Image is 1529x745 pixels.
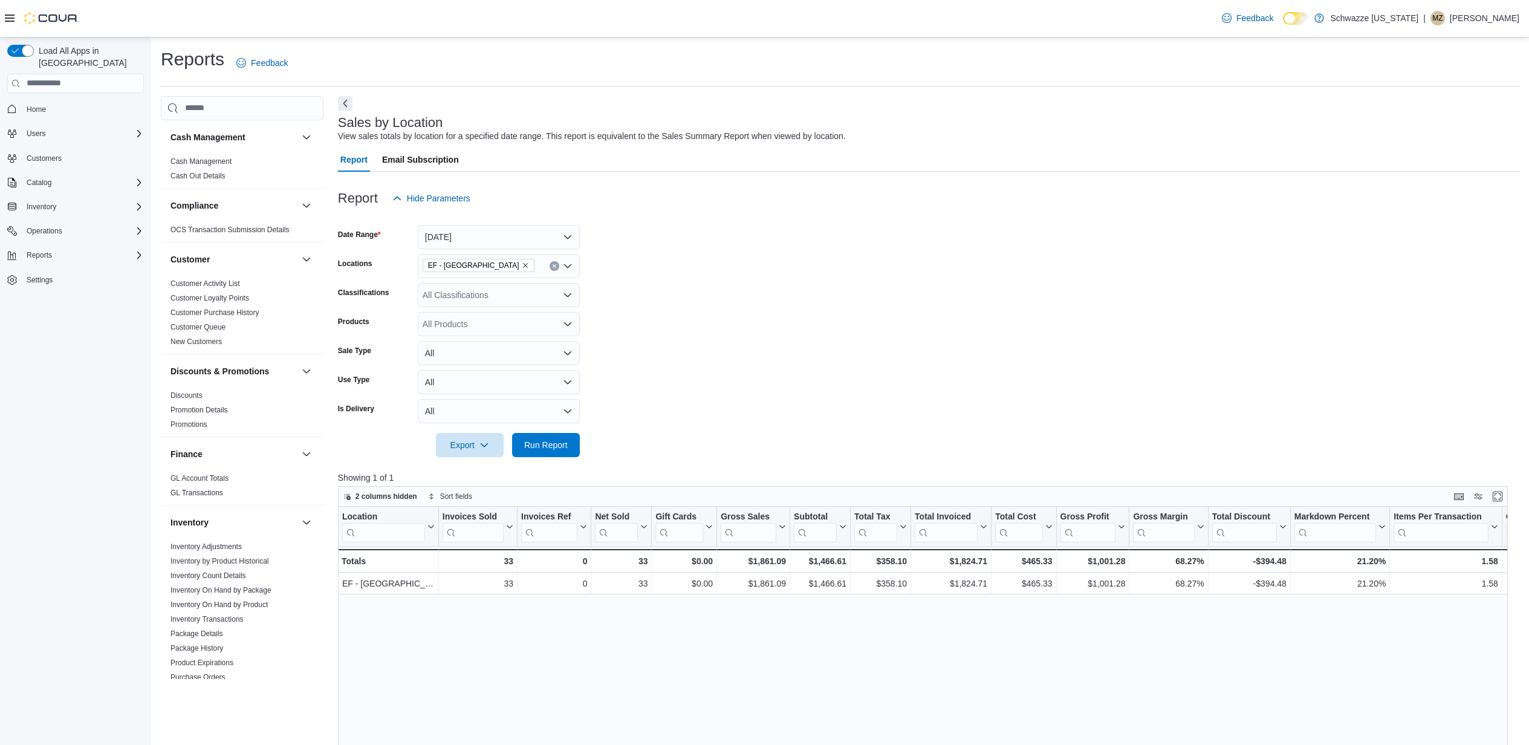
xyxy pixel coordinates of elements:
[170,586,271,594] a: Inventory On Hand by Package
[170,294,249,302] a: Customer Loyalty Points
[24,12,79,24] img: Cova
[339,489,422,504] button: 2 columns hidden
[170,171,226,181] span: Cash Out Details
[915,554,987,568] div: $1,824.71
[595,511,638,542] div: Net Sold
[423,259,534,272] span: EF - South Boulder
[299,364,314,379] button: Discounts & Promotions
[1060,554,1125,568] div: $1,001.28
[418,399,580,423] button: All
[22,200,144,214] span: Inventory
[170,253,297,265] button: Customer
[27,129,45,138] span: Users
[161,276,323,354] div: Customer
[170,571,246,581] span: Inventory Count Details
[563,290,573,300] button: Open list of options
[170,420,207,429] span: Promotions
[170,659,233,667] a: Product Expirations
[443,511,513,542] button: Invoices Sold
[995,511,1042,542] div: Total Cost
[418,225,580,249] button: [DATE]
[27,275,53,285] span: Settings
[22,151,144,166] span: Customers
[22,102,51,117] a: Home
[299,515,314,530] button: Inventory
[721,554,786,568] div: $1,861.09
[22,126,50,141] button: Users
[440,492,472,501] span: Sort fields
[170,157,232,166] span: Cash Management
[1294,576,1386,591] div: 21.20%
[1060,576,1125,591] div: $1,001.28
[170,614,244,624] span: Inventory Transactions
[1432,11,1443,25] span: MZ
[563,261,573,271] button: Open list of options
[22,248,144,262] span: Reports
[595,576,648,591] div: 33
[1212,511,1276,522] div: Total Discount
[338,259,372,268] label: Locations
[170,337,222,346] span: New Customers
[1471,489,1485,504] button: Display options
[655,576,713,591] div: $0.00
[170,279,240,288] a: Customer Activity List
[436,433,504,457] button: Export
[161,223,323,242] div: Compliance
[342,511,425,542] div: Location
[443,433,496,457] span: Export
[338,96,352,111] button: Next
[1394,511,1488,522] div: Items Per Transaction
[170,365,269,377] h3: Discounts & Promotions
[794,554,846,568] div: $1,466.61
[161,154,323,188] div: Cash Management
[1430,11,1445,25] div: Mengistu Zebulun
[299,198,314,213] button: Compliance
[22,224,67,238] button: Operations
[22,175,144,190] span: Catalog
[443,511,504,542] div: Invoices Sold
[1133,511,1194,522] div: Gross Margin
[2,271,149,288] button: Settings
[443,576,513,591] div: 33
[2,100,149,118] button: Home
[170,585,271,595] span: Inventory On Hand by Package
[915,511,978,542] div: Total Invoiced
[1060,511,1115,522] div: Gross Profit
[27,154,62,163] span: Customers
[721,511,776,522] div: Gross Sales
[2,149,149,167] button: Customers
[170,391,203,400] span: Discounts
[340,148,368,172] span: Report
[170,474,229,483] a: GL Account Totals
[423,489,477,504] button: Sort fields
[443,511,504,522] div: Invoices Sold
[338,130,846,143] div: View sales totals by location for a specified date range. This report is equivalent to the Sales ...
[2,223,149,239] button: Operations
[170,488,223,498] span: GL Transactions
[170,473,229,483] span: GL Account Totals
[794,576,846,591] div: $1,466.61
[342,576,435,591] div: EF - [GEOGRAPHIC_DATA]
[338,404,374,414] label: Is Delivery
[915,511,978,522] div: Total Invoiced
[655,511,713,542] button: Gift Cards
[22,273,57,287] a: Settings
[338,346,371,356] label: Sale Type
[1212,554,1286,568] div: -$394.48
[170,615,244,623] a: Inventory Transactions
[338,230,381,239] label: Date Range
[170,200,218,212] h3: Compliance
[915,511,987,542] button: Total Invoiced
[170,365,297,377] button: Discounts & Promotions
[27,250,52,260] span: Reports
[22,224,144,238] span: Operations
[2,125,149,142] button: Users
[170,308,259,317] a: Customer Purchase History
[522,262,529,269] button: Remove EF - South Boulder from selection in this group
[170,172,226,180] a: Cash Out Details
[428,259,519,272] span: EF - [GEOGRAPHIC_DATA]
[342,554,435,568] div: Totals
[794,511,846,542] button: Subtotal
[170,448,297,460] button: Finance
